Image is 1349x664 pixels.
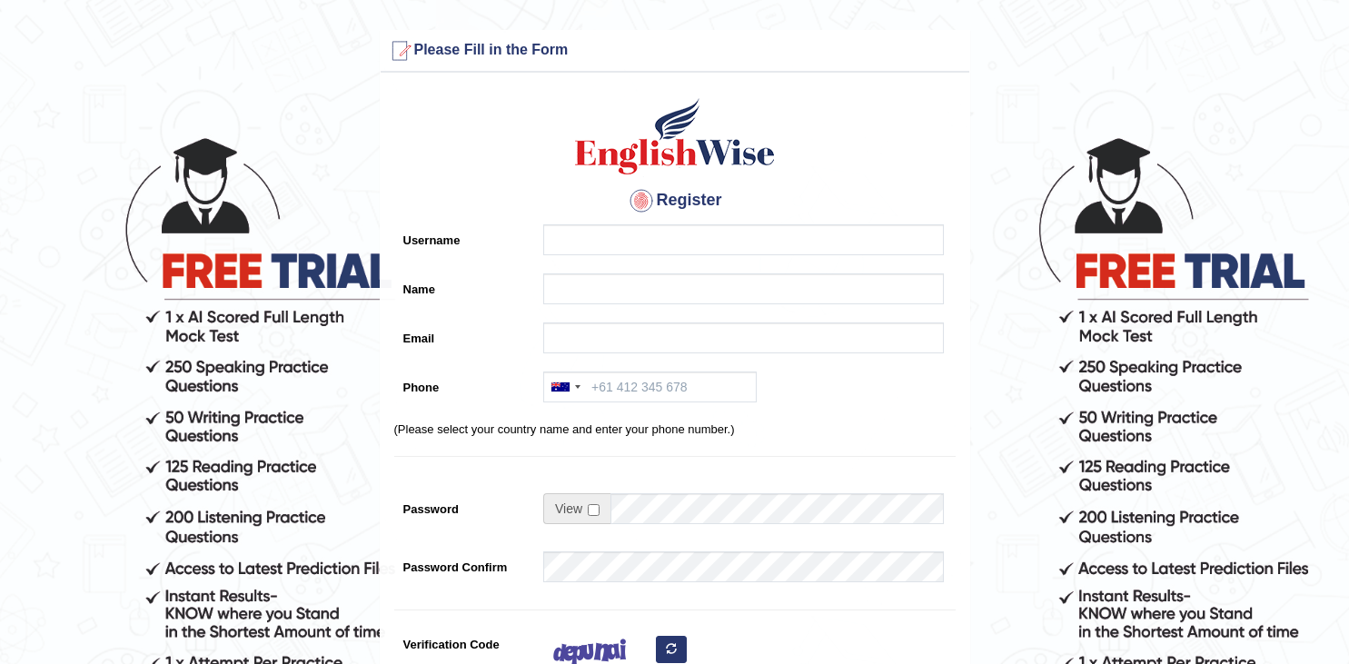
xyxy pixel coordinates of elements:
input: +61 412 345 678 [543,372,757,402]
label: Name [394,273,535,298]
label: Email [394,322,535,347]
p: (Please select your country name and enter your phone number.) [394,421,956,438]
label: Password [394,493,535,518]
label: Verification Code [394,629,535,653]
label: Phone [394,372,535,396]
label: Password Confirm [394,551,535,576]
img: Logo of English Wise create a new account for intelligent practice with AI [571,95,779,177]
h3: Please Fill in the Form [385,36,965,65]
h4: Register [394,186,956,215]
label: Username [394,224,535,249]
input: Show/Hide Password [588,504,600,516]
div: Australia: +61 [544,372,586,401]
